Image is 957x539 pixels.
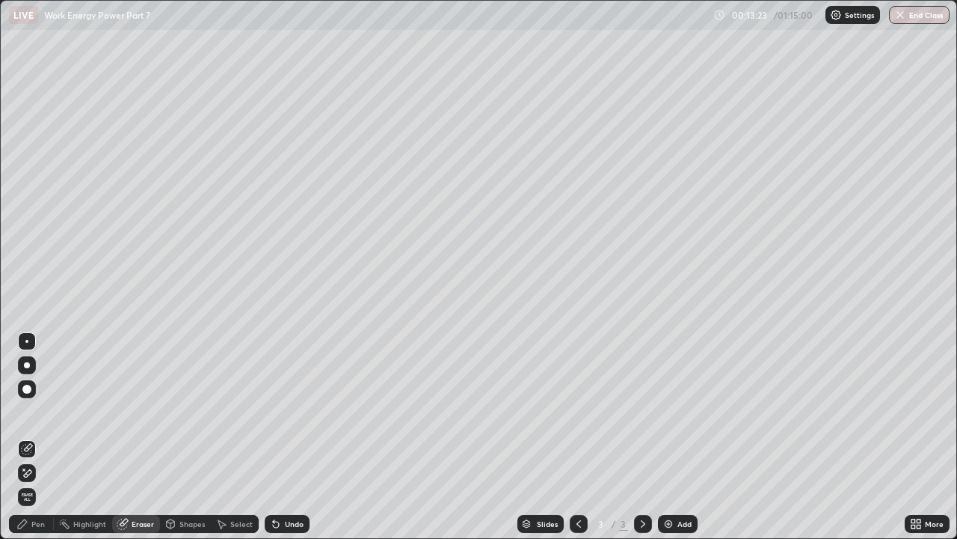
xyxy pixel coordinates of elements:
div: Eraser [132,520,154,528]
p: Work Energy Power Part 7 [44,9,150,21]
div: More [925,520,944,528]
div: / [612,520,616,529]
p: LIVE [13,9,34,21]
div: Slides [537,520,558,528]
div: Undo [285,520,304,528]
button: End Class [889,6,950,24]
img: add-slide-button [662,518,674,530]
div: Highlight [73,520,106,528]
div: Shapes [179,520,205,528]
div: 3 [594,520,609,529]
div: Add [677,520,692,528]
p: Settings [845,11,874,19]
img: class-settings-icons [830,9,842,21]
img: end-class-cross [894,9,906,21]
div: 3 [619,517,628,531]
div: Select [230,520,253,528]
span: Erase all [19,493,35,502]
div: Pen [31,520,45,528]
